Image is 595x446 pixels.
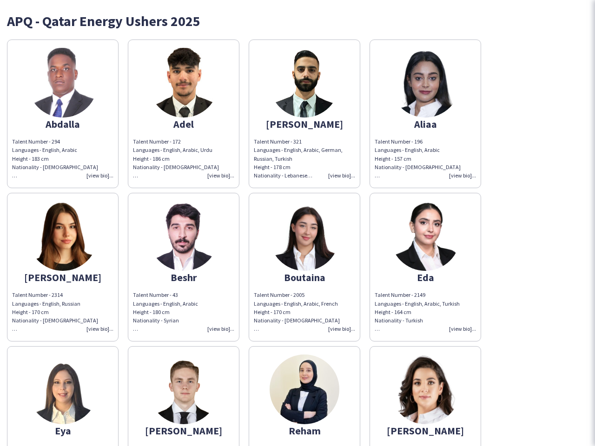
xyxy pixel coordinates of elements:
[375,317,423,324] span: Nationality - Turkish
[390,354,460,424] img: thumb-4597d15d-2efd-424b-afc5-2d5196827ed2.png
[149,201,218,271] img: thumb-76f2cc35-27c9-4841-ba5a-f65f1dcadd36.png
[12,273,113,282] div: [PERSON_NAME]
[12,291,63,298] span: Talent Number - 2314
[133,120,234,128] div: Adel
[133,291,198,332] span: Talent Number - 43 Languages - English, Arabic Height - 180 cm Nationality - Syrian
[28,354,98,424] img: thumb-20999c56-5060-4333-9661-14787d279a62.png
[254,120,355,128] div: [PERSON_NAME]
[375,291,476,299] div: Talent Number - 2149
[375,308,411,315] span: Height - 164 cm
[254,273,355,282] div: Boutaina
[375,273,476,282] div: Eda
[375,120,476,128] div: Aliaa
[12,138,60,145] span: Talent Number - 294
[149,354,218,424] img: thumb-ec3047b5-4fb5-48fc-a1c0-6fc59cbcdf6c.png
[12,146,77,153] span: Languages - English, Arabic
[12,426,113,435] div: Eya
[133,426,234,435] div: [PERSON_NAME]
[375,138,461,179] span: Talent Number - 196 Languages - English, Arabic Height - 157 cm Nationality - [DEMOGRAPHIC_DATA]
[390,48,460,118] img: thumb-0d4337e6-1892-4017-a1cd-84c876770e08.png
[12,164,98,171] span: Nationality - [DEMOGRAPHIC_DATA]
[28,48,98,118] img: thumb-e61f9c85-7fd5-47f9-b524-67d8794aca7f.png
[254,300,340,333] span: Languages - English, Arabic, French Height - 170 cm Nationality - [DEMOGRAPHIC_DATA]
[254,291,355,299] div: Talent Number - 2005
[390,201,460,271] img: thumb-e1438d06-3729-40c7-a654-10c929cb22c5.png
[270,48,339,118] img: thumb-496e2a89-a99d-47c4-93e3-aa2961131a26.png
[375,426,476,435] div: [PERSON_NAME]
[149,48,218,118] img: thumb-6665b35a09934.jpeg
[375,300,460,307] span: Languages - English, Arabic, Turkish
[254,138,343,179] span: Talent Number - 321 Languages - English, Arabic, German, Russian, Turkish Height - 178 cm Nationa...
[133,146,212,162] span: Languages - English, Arabic, Urdu Height - 186 cm
[28,201,98,271] img: thumb-b083d176-5831-489b-b25d-683b51895855.png
[12,120,113,128] div: Abdalla
[133,164,219,171] span: Nationality - [DEMOGRAPHIC_DATA]
[270,354,339,424] img: thumb-68b58ad91a3d3.jpeg
[254,426,355,435] div: Reham
[12,155,49,162] span: Height - 183 cm
[12,300,98,333] span: Languages - English, Russian Height - 170 cm Nationality - [DEMOGRAPHIC_DATA]
[133,273,234,282] div: Beshr
[7,14,588,28] div: APQ - Qatar Energy Ushers 2025
[270,201,339,271] img: thumb-e4113425-5afa-4119-9bfc-ab93567e8ec3.png
[133,138,181,145] span: Talent Number - 172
